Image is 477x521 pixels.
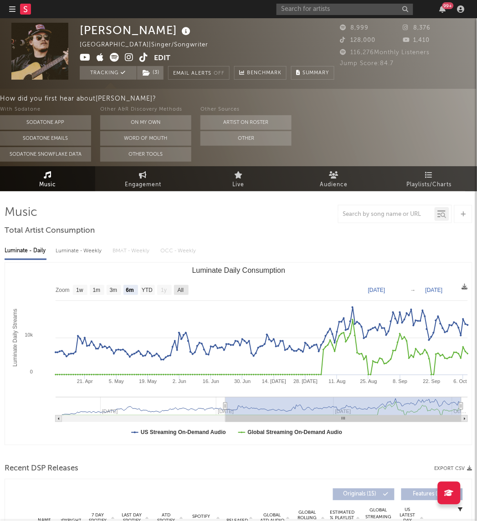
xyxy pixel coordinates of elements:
em: Off [214,71,225,76]
button: Features(0) [401,489,463,501]
button: On My Own [100,115,191,130]
text: 8. Sep [393,379,408,384]
div: [GEOGRAPHIC_DATA] | Singer/Songwriter [80,40,219,51]
text: Zoom [56,287,70,294]
span: Live [233,179,245,190]
text: → [410,287,416,293]
text: Luminate Daily Streams [12,309,18,367]
span: Recent DSP Releases [5,464,78,475]
div: 99 + [442,2,454,9]
text: Luminate Daily Consumption [192,266,286,274]
button: Tracking [80,66,137,80]
span: Audience [320,179,348,190]
text: 25. Aug [360,379,377,384]
span: ( 3 ) [137,66,164,80]
text: 1m [93,287,101,294]
text: 30. Jun [234,379,251,384]
button: Other Tools [100,147,191,162]
text: 10k [25,332,33,338]
div: [PERSON_NAME] [80,23,193,38]
text: 22. Sep [423,379,441,384]
span: 8,376 [403,25,431,31]
input: Search by song name or URL [339,211,435,218]
text: 6m [126,287,134,294]
text: 21. Apr [77,379,93,384]
span: Features ( 0 ) [407,492,449,497]
text: All [178,287,184,294]
span: Total Artist Consumption [5,225,95,236]
text: 28. [DATE] [293,379,318,384]
a: Engagement [95,166,190,191]
span: 8,999 [340,25,369,31]
span: Engagement [125,179,161,190]
button: 99+ [440,5,446,13]
button: Summary [291,66,334,80]
button: Word Of Mouth [100,131,191,146]
a: Audience [286,166,381,191]
span: Playlists/Charts [407,179,452,190]
input: Search for artists [277,4,413,15]
text: 16. Jun [203,379,219,384]
div: Other Sources [200,104,292,115]
button: (3) [137,66,164,80]
button: Other [200,131,292,146]
span: Summary [303,71,329,76]
button: Originals(15) [333,489,395,501]
button: Edit [154,53,170,64]
text: Global Streaming On-Demand Audio [248,429,343,436]
text: 1y [161,287,167,294]
text: [DATE] [426,287,443,293]
a: Live [191,166,286,191]
a: Playlists/Charts [382,166,477,191]
div: Luminate - Weekly [56,243,103,259]
button: Export CSV [435,466,472,472]
span: Originals ( 15 ) [339,492,381,497]
text: 0 [30,369,33,375]
text: 1w [76,287,83,294]
span: 128,000 [340,37,376,43]
button: Email AlertsOff [168,66,230,80]
svg: Luminate Daily Consumption [5,263,472,445]
text: Oct… [454,409,467,414]
span: Music [39,179,56,190]
text: 14. [DATE] [262,379,286,384]
div: Other A&R Discovery Methods [100,104,191,115]
div: Luminate - Daily [5,243,46,259]
text: 5. May [109,379,124,384]
span: 116,276 Monthly Listeners [340,50,430,56]
text: 3m [110,287,118,294]
button: Artist on Roster [200,115,292,130]
text: 11. Aug [329,379,346,384]
span: 1,410 [403,37,430,43]
text: US Streaming On-Demand Audio [141,429,226,436]
span: Jump Score: 84.7 [340,61,394,66]
text: 19. May [139,379,157,384]
a: Benchmark [234,66,287,80]
text: 6. Oct [454,379,467,384]
text: YTD [142,287,153,294]
text: [DATE] [368,287,385,293]
span: Benchmark [247,68,282,79]
text: 2. Jun [173,379,186,384]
